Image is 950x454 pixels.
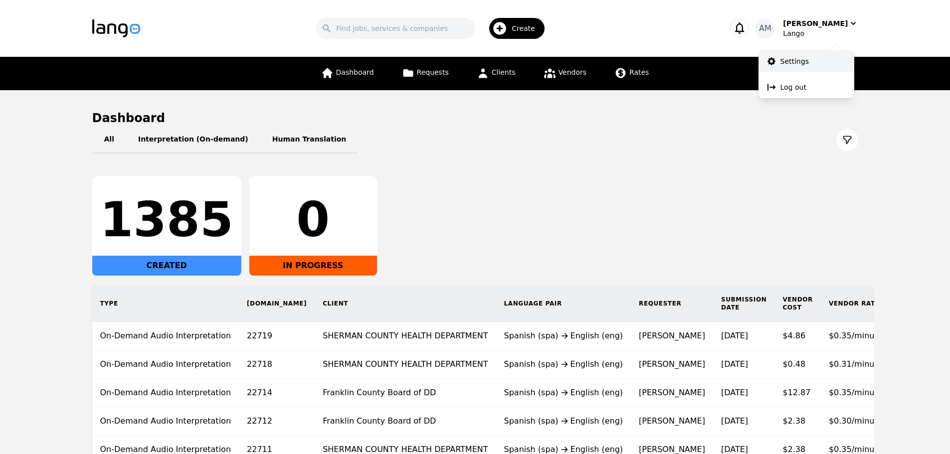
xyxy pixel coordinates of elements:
th: Vendor Rate [821,286,891,322]
th: Language Pair [496,286,631,322]
td: SHERMAN COUNTY HEALTH DEPARTMENT [315,322,496,350]
td: On-Demand Audio Interpretation [92,407,239,436]
img: Logo [92,19,140,37]
a: Rates [608,57,655,90]
td: SHERMAN COUNTY HEALTH DEPARTMENT [315,350,496,379]
div: IN PROGRESS [249,256,377,276]
td: On-Demand Audio Interpretation [92,379,239,407]
time: [DATE] [721,331,748,340]
span: Clients [492,68,516,76]
td: 22718 [239,350,315,379]
th: Requester [631,286,713,322]
p: Settings [780,56,809,66]
span: $0.31/minute [829,359,883,369]
td: [PERSON_NAME] [631,322,713,350]
th: Submission Date [713,286,774,322]
p: Log out [780,82,806,92]
time: [DATE] [721,359,748,369]
td: [PERSON_NAME] [631,350,713,379]
th: Client [315,286,496,322]
time: [DATE] [721,388,748,397]
a: Dashboard [315,57,380,90]
span: Create [512,23,542,33]
a: Requests [396,57,455,90]
button: AM[PERSON_NAME]Lango [755,18,858,38]
div: Spanish (spa) English (eng) [504,358,623,370]
input: Find jobs, services & companies [316,18,475,39]
div: Lango [783,28,858,38]
td: $12.87 [774,379,821,407]
td: $2.38 [774,407,821,436]
h1: Dashboard [92,110,858,126]
div: Spanish (spa) English (eng) [504,387,623,399]
div: [PERSON_NAME] [783,18,848,28]
td: Franklin County Board of DD [315,379,496,407]
span: AM [759,22,771,34]
span: Rates [629,68,649,76]
div: CREATED [92,256,241,276]
td: 22714 [239,379,315,407]
span: Vendors [559,68,586,76]
td: $0.48 [774,350,821,379]
span: $0.30/minute [829,416,883,426]
td: 22712 [239,407,315,436]
th: [DOMAIN_NAME] [239,286,315,322]
div: 0 [257,196,369,244]
button: All [92,126,126,154]
td: [PERSON_NAME] [631,407,713,436]
td: On-Demand Audio Interpretation [92,322,239,350]
button: Interpretation (On-demand) [126,126,260,154]
span: $0.35/minute [829,388,883,397]
a: Vendors [538,57,592,90]
td: On-Demand Audio Interpretation [92,350,239,379]
td: 22719 [239,322,315,350]
div: Spanish (spa) English (eng) [504,415,623,427]
button: Create [475,14,551,43]
time: [DATE] [721,416,748,426]
td: [PERSON_NAME] [631,379,713,407]
th: Type [92,286,239,322]
span: $0.35/minute [829,445,883,454]
time: [DATE] [721,445,748,454]
div: Spanish (spa) English (eng) [504,330,623,342]
div: 1385 [100,196,233,244]
th: Vendor Cost [774,286,821,322]
span: Dashboard [336,68,374,76]
button: Human Translation [260,126,359,154]
span: Requests [417,68,449,76]
a: Clients [471,57,522,90]
td: $4.86 [774,322,821,350]
span: $0.35/minute [829,331,883,340]
button: Filter [836,129,858,151]
td: Franklin County Board of DD [315,407,496,436]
